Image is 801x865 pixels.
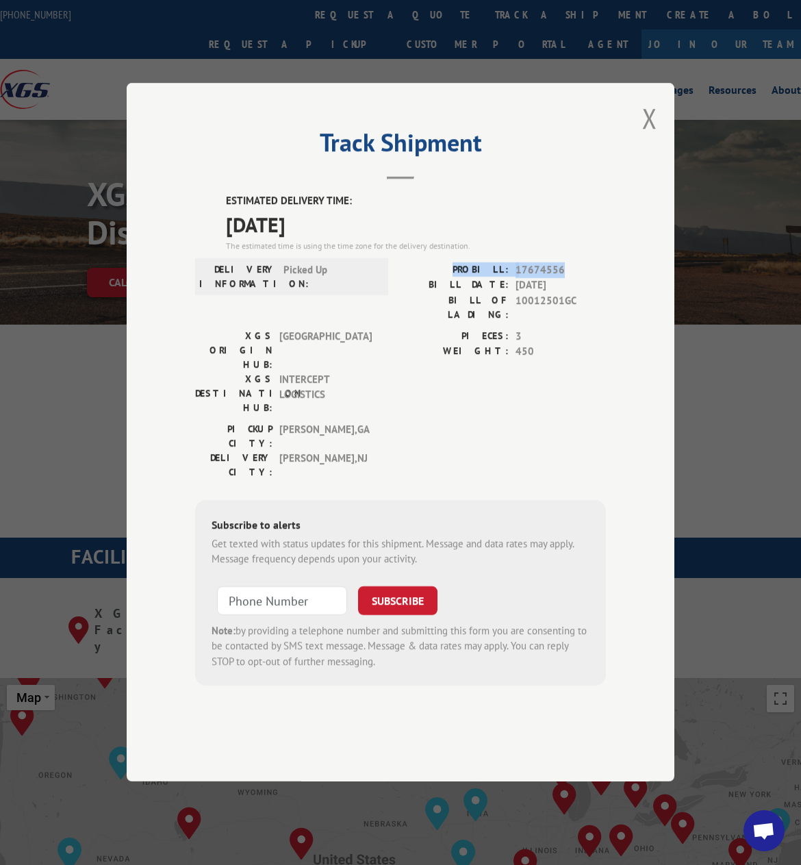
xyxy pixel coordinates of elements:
label: PIECES: [400,329,509,344]
button: SUBSCRIBE [358,586,437,615]
span: [DATE] [516,278,606,294]
label: BILL DATE: [400,278,509,294]
button: Close modal [642,100,657,136]
div: Get texted with status updates for this shipment. Message and data rates may apply. Message frequ... [212,536,589,567]
div: Subscribe to alerts [212,516,589,536]
span: 17674556 [516,262,606,278]
label: PROBILL: [400,262,509,278]
input: Phone Number [217,586,347,615]
label: PICKUP CITY: [195,422,272,451]
span: 10012501GC [516,293,606,322]
label: BILL OF LADING: [400,293,509,322]
span: [PERSON_NAME] , GA [279,422,372,451]
div: The estimated time is using the time zone for the delivery destination. [226,240,606,252]
label: DELIVERY CITY: [195,451,272,479]
span: INTERCEPT LOGISTICS [279,372,372,415]
div: Open chat [743,810,785,851]
h2: Track Shipment [195,133,606,159]
label: ESTIMATED DELIVERY TIME: [226,194,606,210]
span: [PERSON_NAME] , NJ [279,451,372,479]
span: Picked Up [283,262,376,291]
label: XGS DESTINATION HUB: [195,372,272,415]
label: WEIGHT: [400,344,509,360]
label: DELIVERY INFORMATION: [199,262,277,291]
span: 3 [516,329,606,344]
span: [DATE] [226,209,606,240]
label: XGS ORIGIN HUB: [195,329,272,372]
div: by providing a telephone number and submitting this form you are consenting to be contacted by SM... [212,623,589,670]
strong: Note: [212,624,236,637]
span: [GEOGRAPHIC_DATA] [279,329,372,372]
span: 450 [516,344,606,360]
